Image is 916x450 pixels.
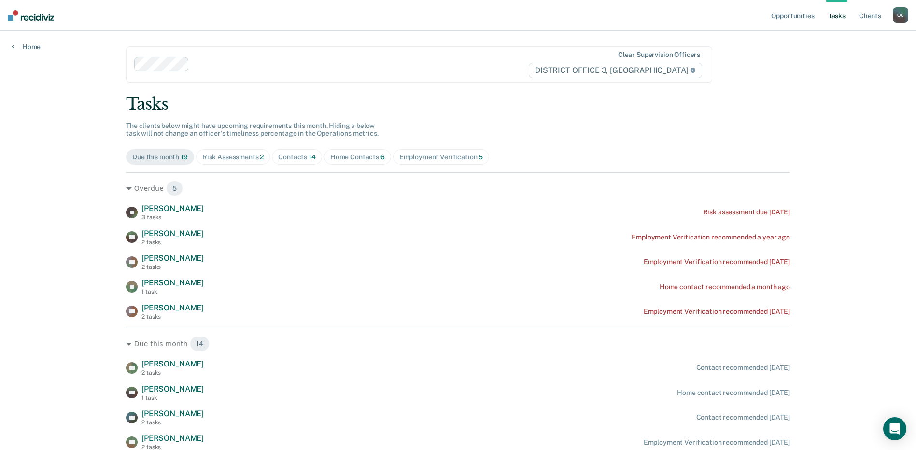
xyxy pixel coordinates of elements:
[883,417,906,440] div: Open Intercom Messenger
[141,214,204,221] div: 3 tasks
[126,94,790,114] div: Tasks
[260,153,264,161] span: 2
[141,369,204,376] div: 2 tasks
[309,153,316,161] span: 14
[618,51,700,59] div: Clear supervision officers
[644,308,790,316] div: Employment Verification recommended [DATE]
[696,364,790,372] div: Contact recommended [DATE]
[893,7,908,23] div: O C
[132,153,188,161] div: Due this month
[893,7,908,23] button: OC
[126,122,379,138] span: The clients below might have upcoming requirements this month. Hiding a below task will not chang...
[529,63,702,78] span: DISTRICT OFFICE 3, [GEOGRAPHIC_DATA]
[126,181,790,196] div: Overdue 5
[677,389,790,397] div: Home contact recommended [DATE]
[141,229,204,238] span: [PERSON_NAME]
[8,10,54,21] img: Recidiviz
[141,278,204,287] span: [PERSON_NAME]
[202,153,264,161] div: Risk Assessments
[141,394,204,401] div: 1 task
[644,438,790,447] div: Employment Verification recommended [DATE]
[126,336,790,352] div: Due this month 14
[141,264,204,270] div: 2 tasks
[141,409,204,418] span: [PERSON_NAME]
[380,153,385,161] span: 6
[644,258,790,266] div: Employment Verification recommended [DATE]
[696,413,790,422] div: Contact recommended [DATE]
[141,239,204,246] div: 2 tasks
[141,359,204,368] span: [PERSON_NAME]
[141,434,204,443] span: [PERSON_NAME]
[190,336,210,352] span: 14
[141,384,204,394] span: [PERSON_NAME]
[479,153,483,161] span: 5
[632,233,790,241] div: Employment Verification recommended a year ago
[278,153,316,161] div: Contacts
[703,208,790,216] div: Risk assessment due [DATE]
[141,253,204,263] span: [PERSON_NAME]
[141,419,204,426] div: 2 tasks
[181,153,188,161] span: 19
[399,153,483,161] div: Employment Verification
[141,313,204,320] div: 2 tasks
[141,288,204,295] div: 1 task
[660,283,790,291] div: Home contact recommended a month ago
[330,153,385,161] div: Home Contacts
[141,303,204,312] span: [PERSON_NAME]
[12,42,41,51] a: Home
[166,181,183,196] span: 5
[141,204,204,213] span: [PERSON_NAME]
